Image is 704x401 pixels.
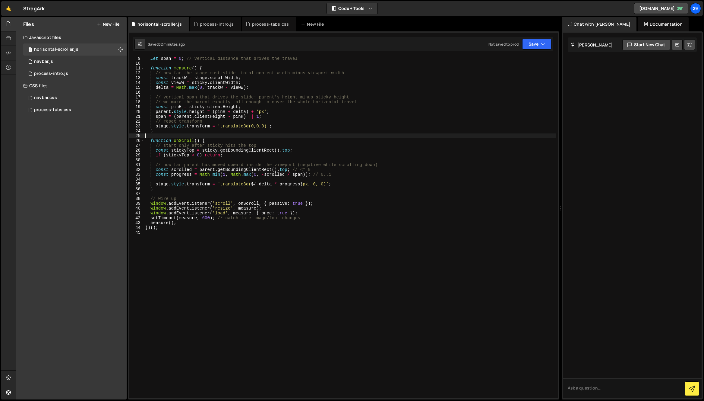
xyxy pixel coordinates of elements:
div: 23 [129,124,144,129]
h2: Files [23,21,34,27]
div: Saved [148,42,185,47]
div: navbar.css [34,95,57,101]
div: Documentation [638,17,689,31]
div: 28 [129,148,144,153]
div: 35 [129,182,144,187]
div: 27 [129,143,144,148]
div: 26 [129,138,144,143]
div: 39 [129,201,144,206]
h2: [PERSON_NAME] [571,42,613,48]
div: 10 [129,61,144,66]
div: 11 [129,66,144,71]
div: 25 [129,133,144,138]
div: 31 [129,162,144,167]
div: 29 [129,153,144,158]
div: StregArk [23,5,45,12]
div: 33 [129,172,144,177]
div: 34 [129,177,144,182]
div: Chat with [PERSON_NAME] [562,17,636,31]
div: process-tabs.css [252,21,289,27]
div: 12 [129,71,144,75]
button: Code + Tools [327,3,377,14]
div: 16690/45597.js [23,56,127,68]
div: 16690/47560.js [23,43,127,56]
div: 43 [129,220,144,225]
div: 42 [129,216,144,220]
div: 45 [129,230,144,235]
div: 21 [129,114,144,119]
div: 32 [129,167,144,172]
div: 40 [129,206,144,211]
div: 32 minutes ago [159,42,185,47]
div: process-tabs.css [34,107,71,113]
div: 14 [129,80,144,85]
div: 16 [129,90,144,95]
div: 16690/47286.css [23,104,127,116]
div: 13 [129,75,144,80]
div: horisontal-scroller.js [137,21,182,27]
div: 36 [129,187,144,191]
div: 16690/47289.js [23,68,127,80]
div: 37 [129,191,144,196]
button: New File [97,22,119,27]
div: 41 [129,211,144,216]
div: Javascript files [16,31,127,43]
div: 9 [129,56,144,61]
div: 30 [129,158,144,162]
a: 🤙 [1,1,16,16]
div: 24 [129,129,144,133]
a: 29 [690,3,701,14]
div: New File [301,21,326,27]
div: 17 [129,95,144,100]
div: 19 [129,104,144,109]
a: [DOMAIN_NAME] [634,3,688,14]
div: 38 [129,196,144,201]
div: 44 [129,225,144,230]
div: 16690/45596.css [23,92,127,104]
button: Start new chat [622,39,670,50]
div: horisontal-scroller.js [34,47,78,52]
div: 18 [129,100,144,104]
div: CSS files [16,80,127,92]
div: navbar.js [34,59,53,64]
div: 20 [129,109,144,114]
div: 22 [129,119,144,124]
button: Save [522,39,551,50]
div: Not saved to prod [488,42,519,47]
div: 15 [129,85,144,90]
div: process-intro.js [200,21,234,27]
div: process-intro.js [34,71,68,76]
